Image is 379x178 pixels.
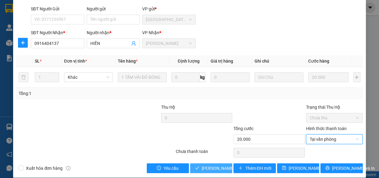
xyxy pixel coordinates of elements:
button: plus [353,72,360,82]
div: SĐT Người Gửi [31,5,84,12]
div: Tổng: 1 [19,90,147,97]
div: Người gửi [87,5,140,12]
span: [PERSON_NAME] và Giao hàng [202,165,260,172]
input: Ghi Chú [254,72,303,82]
button: plusThêm ĐH mới [233,163,276,173]
span: check [195,166,199,171]
span: save [282,166,286,171]
button: printer[PERSON_NAME] và In [320,163,363,173]
div: Trạng thái Thu Hộ [306,104,363,111]
span: Phan Rang [146,39,192,48]
button: delete [19,72,28,82]
div: Người nhận [87,29,140,36]
span: Chưa thu [310,113,359,122]
span: VP Nhận [142,30,159,35]
span: printer [325,166,330,171]
span: Giá trị hàng [211,59,233,64]
span: kg [200,72,206,82]
span: [PERSON_NAME] và In [332,165,375,172]
button: save[PERSON_NAME] thay đổi [277,163,319,173]
label: Hình thức thanh toán [306,126,347,131]
span: Sài Gòn [146,15,192,24]
span: Tổng cước [233,126,254,131]
span: Xuất hóa đơn hàng [23,165,65,172]
input: VD: Bàn, Ghế [118,72,167,82]
button: check[PERSON_NAME] và Giao hàng [190,163,232,173]
span: SL [35,59,40,64]
input: 0 [308,72,348,82]
button: exclamation-circleYêu cầu [147,163,189,173]
span: Cước hàng [308,59,329,64]
th: Ghi chú [252,55,306,67]
div: VP gửi [142,5,196,12]
div: Chưa thanh toán [175,148,233,159]
span: plus [18,40,27,45]
span: Thêm ĐH mới [245,165,271,172]
span: Khác [68,73,109,82]
span: Yêu cầu [164,165,179,172]
span: user-add [131,41,136,46]
span: Tên hàng [118,59,138,64]
span: Tại văn phòng [310,135,359,144]
input: 0 [211,72,250,82]
span: Định lượng [178,59,199,64]
span: [PERSON_NAME] thay đổi [289,165,337,172]
span: plus [238,166,243,171]
span: Thu Hộ [161,105,175,110]
button: plus [18,38,28,48]
span: exclamation-circle [157,166,161,171]
div: SĐT Người Nhận [31,29,84,36]
span: Đơn vị tính [64,59,87,64]
span: info-circle [66,166,70,170]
